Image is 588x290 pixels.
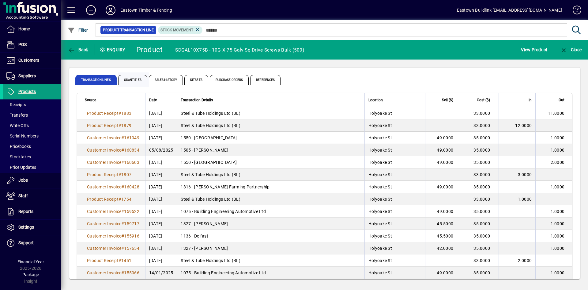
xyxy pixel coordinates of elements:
[559,44,583,55] button: Close
[124,148,139,153] span: 160834
[519,44,549,55] button: View Product
[119,172,121,177] span: #
[18,42,27,47] span: POS
[177,181,364,193] td: 1316 - [PERSON_NAME] Farming Partnership
[368,148,392,153] span: Holyoake St
[85,147,141,153] a: Customer Invoice#160834
[368,221,392,226] span: Holyoake St
[250,75,281,85] span: References
[18,209,33,214] span: Reports
[145,205,177,218] td: [DATE]
[6,144,31,149] span: Pricebooks
[175,45,304,55] div: SDGAL10X75B - 10G X 75 Galv Sq Drive Screws Bulk (500)
[177,107,364,119] td: Steel & Tube Holdings Ltd (BL)
[18,178,28,183] span: Jobs
[18,225,34,230] span: Settings
[87,184,121,189] span: Customer Invoice
[87,246,121,251] span: Customer Invoice
[518,172,532,177] span: 3.0000
[85,208,141,215] a: Customer Invoice#159522
[124,209,139,214] span: 159522
[18,73,36,78] span: Suppliers
[425,144,462,156] td: 49.0000
[124,135,139,140] span: 161049
[462,218,499,230] td: 35.0000
[477,97,490,103] span: Cost ($)
[3,162,61,172] a: Price Updates
[368,258,392,263] span: Holyoake St
[124,160,139,165] span: 160603
[368,111,392,116] span: Holyoake St
[119,111,121,116] span: #
[121,234,124,238] span: #
[87,148,121,153] span: Customer Invoice
[75,75,117,85] span: Transaction Lines
[85,196,134,203] a: Product Receipt#1754
[3,53,61,68] a: Customers
[177,193,364,205] td: Steel & Tube Holdings Ltd (BL)
[425,242,462,254] td: 42.0000
[3,204,61,219] a: Reports
[145,218,177,230] td: [DATE]
[18,193,28,198] span: Staff
[554,44,588,55] app-page-header-button: Close enquiry
[3,37,61,52] a: POS
[87,111,119,116] span: Product Receipt
[3,99,61,110] a: Receipts
[462,230,499,242] td: 35.0000
[87,221,121,226] span: Customer Invoice
[3,173,61,188] a: Jobs
[158,26,203,34] mat-chip: Product Transaction Type: Stock movement
[85,220,141,227] a: Customer Invoice#159717
[145,107,177,119] td: [DATE]
[121,160,124,165] span: #
[462,242,499,254] td: 35.0000
[87,123,119,128] span: Product Receipt
[121,221,124,226] span: #
[6,165,36,170] span: Price Updates
[124,246,139,251] span: 157654
[160,28,193,32] span: Stock movement
[87,270,121,275] span: Customer Invoice
[145,267,177,279] td: 14/01/2025
[120,5,172,15] div: Eastown Timber & Fencing
[462,205,499,218] td: 35.0000
[85,122,134,129] a: Product Receipt#1879
[121,111,131,116] span: 1883
[429,97,459,103] div: Sell ($)
[177,267,364,279] td: 1075 - Building Engineering Automotive Ltd
[22,272,39,277] span: Package
[184,75,208,85] span: Kitsets
[551,148,565,153] span: 1.0000
[368,172,392,177] span: Holyoake St
[124,234,139,238] span: 155916
[18,89,36,94] span: Products
[145,144,177,156] td: 05/08/2025
[559,97,564,103] span: Out
[177,254,364,267] td: Steel & Tube Holdings Ltd (BL)
[85,110,134,117] a: Product Receipt#1883
[3,188,61,204] a: Staff
[87,209,121,214] span: Customer Invoice
[177,218,364,230] td: 1327 - [PERSON_NAME]
[6,102,26,107] span: Receipts
[18,240,34,245] span: Support
[425,156,462,168] td: 49.0000
[136,45,163,55] div: Product
[518,258,532,263] span: 2.0000
[119,123,121,128] span: #
[3,141,61,152] a: Pricebooks
[6,113,28,118] span: Transfers
[177,144,364,156] td: 1505 - [PERSON_NAME]
[457,5,562,15] div: Eastown Buildlink [EMAIL_ADDRESS][DOMAIN_NAME]
[462,267,499,279] td: 35.0000
[85,97,96,103] span: Source
[81,5,101,16] button: Add
[121,148,124,153] span: #
[118,75,147,85] span: Quantities
[560,47,582,52] span: Close
[68,47,88,52] span: Back
[124,221,139,226] span: 159717
[177,205,364,218] td: 1075 - Building Engineering Automotive Ltd
[462,119,499,132] td: 33.0000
